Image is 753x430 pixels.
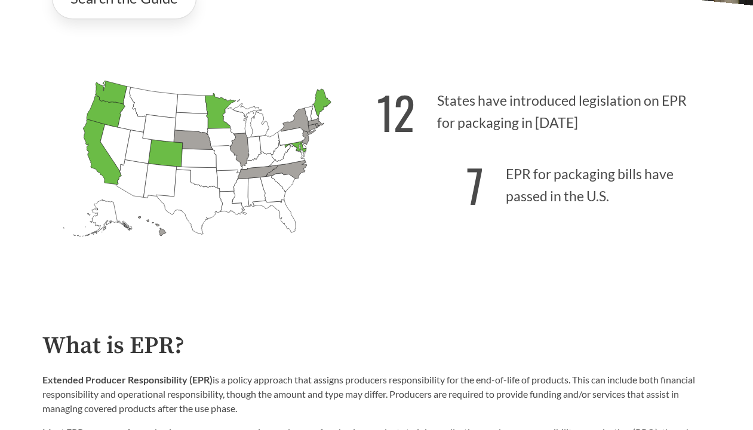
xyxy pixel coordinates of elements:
p: is a policy approach that assigns producers responsibility for the end-of-life of products. This ... [42,373,711,416]
strong: 7 [466,152,484,218]
p: EPR for packaging bills have passed in the U.S. [377,145,711,219]
strong: 12 [377,79,415,145]
h2: What is EPR? [42,333,711,360]
strong: Extended Producer Responsibility (EPR) [42,374,213,385]
p: States have introduced legislation on EPR for packaging in [DATE] [377,72,711,145]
